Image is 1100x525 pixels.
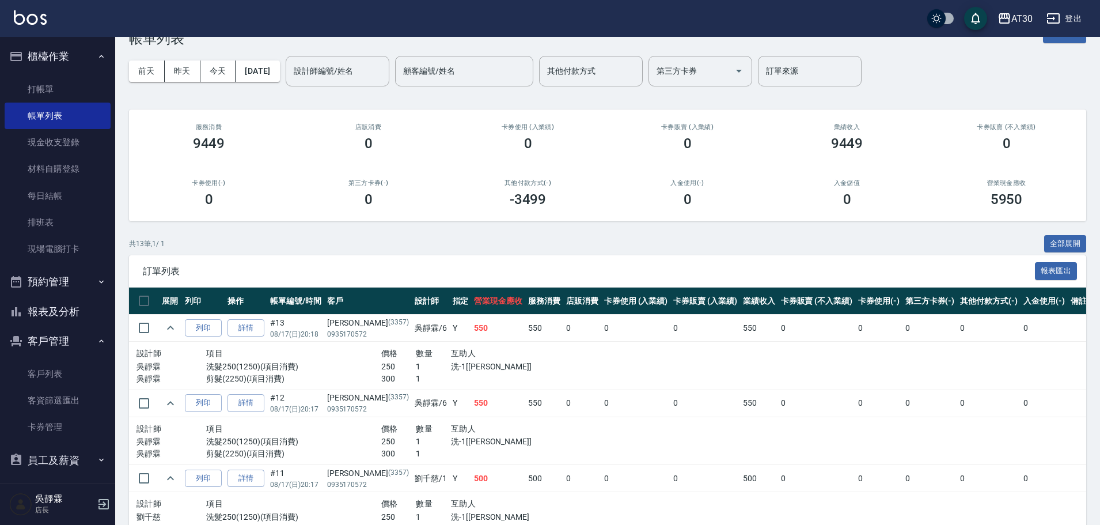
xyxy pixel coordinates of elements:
[1021,315,1068,342] td: 0
[525,288,563,315] th: 服務消費
[227,394,264,412] a: 詳情
[1042,8,1086,29] button: 登出
[412,315,450,342] td: 吳靜霖 /6
[5,361,111,387] a: 客戶列表
[206,349,223,358] span: 項目
[162,319,179,337] button: expand row
[1068,288,1090,315] th: 備註
[327,467,409,479] div: [PERSON_NAME]
[388,392,409,404] p: (3357)
[1021,465,1068,492] td: 0
[143,123,275,131] h3: 服務消費
[324,288,412,315] th: 客戶
[182,288,225,315] th: 列印
[902,465,958,492] td: 0
[601,315,671,342] td: 0
[1021,288,1068,315] th: 入金使用(-)
[193,135,225,152] h3: 9449
[416,499,433,508] span: 數量
[5,76,111,103] a: 打帳單
[381,373,416,385] p: 300
[129,61,165,82] button: 前天
[524,135,532,152] h3: 0
[670,315,740,342] td: 0
[206,499,223,508] span: 項目
[205,191,213,207] h3: 0
[136,349,161,358] span: 設計師
[381,361,416,373] p: 250
[563,315,601,342] td: 0
[206,448,381,460] p: 剪髮(2250)(項目消費)
[270,404,321,414] p: 08/17 (日) 20:17
[855,288,902,315] th: 卡券使用(-)
[563,465,601,492] td: 0
[601,465,671,492] td: 0
[902,315,958,342] td: 0
[451,349,476,358] span: 互助人
[5,475,111,505] button: 商品管理
[129,31,184,47] h3: 帳單列表
[5,414,111,440] a: 卡券管理
[451,361,556,373] p: 洗-1[[PERSON_NAME]]
[462,123,594,131] h2: 卡券使用 (入業績)
[327,479,409,490] p: 0935170572
[740,390,778,417] td: 550
[381,349,398,358] span: 價格
[388,467,409,479] p: (3357)
[5,183,111,209] a: 每日結帳
[450,288,472,315] th: 指定
[416,349,433,358] span: 數量
[365,135,373,152] h3: 0
[451,511,556,523] p: 洗-1[[PERSON_NAME]
[525,315,563,342] td: 550
[684,191,692,207] h3: 0
[778,288,855,315] th: 卡券販賣 (不入業績)
[162,395,179,412] button: expand row
[940,179,1072,187] h2: 營業現金應收
[381,511,416,523] p: 250
[1035,265,1078,276] a: 報表匯出
[412,390,450,417] td: 吳靜霖 /6
[35,505,94,515] p: 店長
[563,390,601,417] td: 0
[136,361,206,373] p: 吳靜霖
[621,179,753,187] h2: 入金使用(-)
[563,288,601,315] th: 店販消費
[621,123,753,131] h2: 卡券販賣 (入業績)
[451,499,476,508] span: 互助人
[957,465,1021,492] td: 0
[451,424,476,433] span: 互助人
[143,266,1035,277] span: 訂單列表
[5,445,111,475] button: 員工及薪資
[855,465,902,492] td: 0
[450,315,472,342] td: Y
[412,465,450,492] td: 劉千慈 /1
[416,436,451,448] p: 1
[471,315,525,342] td: 550
[1011,12,1033,26] div: AT30
[136,448,206,460] p: 吳靜霖
[267,465,324,492] td: #11
[416,511,451,523] p: 1
[670,288,740,315] th: 卡券販賣 (入業績)
[940,123,1072,131] h2: 卡券販賣 (不入業績)
[327,329,409,339] p: 0935170572
[1021,390,1068,417] td: 0
[778,465,855,492] td: 0
[855,390,902,417] td: 0
[450,390,472,417] td: Y
[740,315,778,342] td: 550
[412,288,450,315] th: 設計師
[302,179,434,187] h2: 第三方卡券(-)
[471,288,525,315] th: 營業現金應收
[601,390,671,417] td: 0
[451,436,556,448] p: 洗-1[[PERSON_NAME]]
[964,7,987,30] button: save
[388,317,409,329] p: (3357)
[136,436,206,448] p: 吳靜霖
[365,191,373,207] h3: 0
[162,470,179,487] button: expand row
[14,10,47,25] img: Logo
[236,61,279,82] button: [DATE]
[510,191,547,207] h3: -3499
